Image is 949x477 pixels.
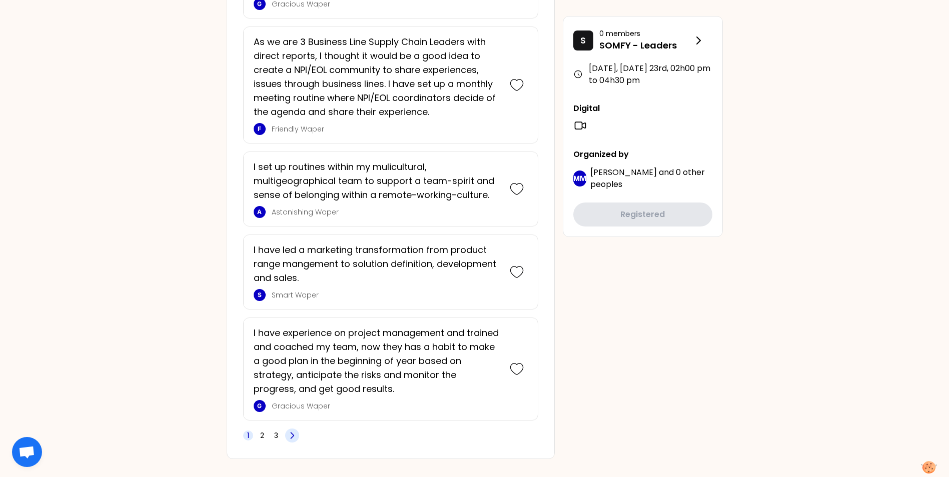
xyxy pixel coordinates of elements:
p: Organized by [573,148,712,160]
p: S [258,291,262,299]
p: SOMFY - Leaders [599,38,692,52]
p: I have experience on project management and trained and coached my team, now they has a habit to ... [254,326,500,396]
p: As we are 3 Business Line Supply Chain Leaders with direct reports, I thought it would be a good ... [254,35,500,119]
span: 2 [260,430,264,440]
span: 3 [274,430,278,440]
p: Digital [573,102,712,114]
p: Friendly Waper [272,124,500,134]
p: G [257,402,262,410]
p: MM [573,173,586,183]
p: Gracious Waper [272,401,500,411]
span: 1 [247,430,249,440]
p: 0 members [599,28,692,38]
p: Astonishing Waper [272,207,500,217]
p: I have led a marketing transformation from product range mangement to solution definition, develo... [254,243,500,285]
p: A [257,208,262,216]
div: [DATE], [DATE] 23rd , 02h00 pm to 04h30 pm [573,62,712,86]
button: Registered [573,202,712,226]
span: [PERSON_NAME] [590,166,657,178]
p: F [258,125,261,133]
div: Open chat [12,437,42,467]
p: Smart Waper [272,290,500,300]
p: and [590,166,712,190]
p: I set up routines within my mulicultural, multigeographical team to support a team-spirit and sen... [254,160,500,202]
span: 0 other peoples [590,166,705,190]
p: S [580,33,586,47]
